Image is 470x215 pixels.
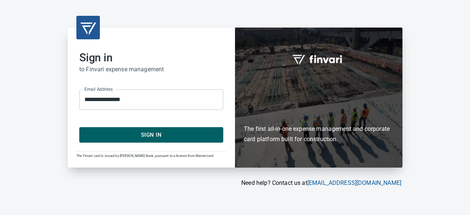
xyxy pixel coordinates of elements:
[76,154,213,158] span: The Finvari card is issued by [PERSON_NAME] Bank, pursuant to a license from Mastercard
[87,130,215,140] span: Sign In
[291,51,346,68] img: fullword_logo_white.png
[307,179,401,186] a: [EMAIL_ADDRESS][DOMAIN_NAME]
[79,127,223,143] button: Sign In
[244,82,394,145] h6: The first all-in-one expense management and corporate card platform built for construction.
[79,19,97,36] img: transparent_logo.png
[68,179,401,187] p: Need help? Contact us at
[79,51,223,64] h2: Sign in
[79,64,223,75] h6: to Finvari expense management
[235,28,402,168] div: Finvari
